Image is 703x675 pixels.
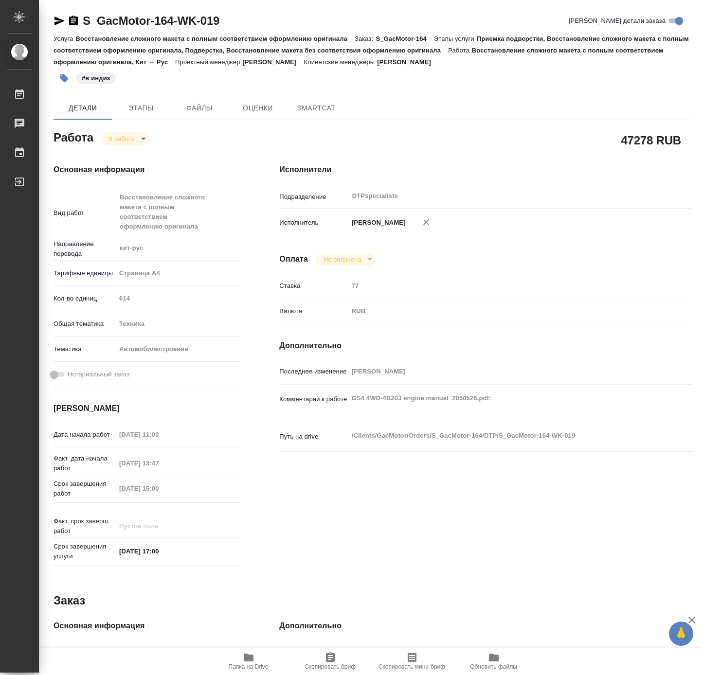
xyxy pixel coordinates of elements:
input: Пустое поле [116,427,201,442]
span: Этапы [118,102,164,114]
h4: Дополнительно [279,620,692,632]
p: Комментарий к работе [279,394,348,404]
p: Этапы услуги [434,35,477,42]
p: #в индиз [82,73,110,83]
span: 🙏 [673,623,689,644]
p: Кол-во единиц [54,294,116,303]
p: [PERSON_NAME] [243,58,304,66]
div: В работе [101,132,149,145]
p: Услуга [54,35,75,42]
span: [PERSON_NAME] детали заказа [569,16,666,26]
h4: Исполнители [279,164,692,176]
div: Страница А4 [116,265,240,282]
button: Обновить файлы [453,648,535,675]
span: Папка на Drive [229,663,269,670]
input: Пустое поле [348,645,658,659]
button: Скопировать бриф [289,648,371,675]
p: Срок завершения услуги [54,542,116,561]
input: Пустое поле [116,291,240,305]
p: S_GacMotor-164 [376,35,434,42]
input: Пустое поле [116,481,201,496]
p: Тарифные единицы [54,268,116,278]
button: Скопировать мини-бриф [371,648,453,675]
h2: Заказ [54,593,85,608]
textarea: GS4 4WD-4B20J engine manual_2050526.pdf: [348,390,658,407]
p: Последнее изменение [279,367,348,376]
span: Скопировать бриф [305,663,356,670]
h4: Оплата [279,253,308,265]
h2: Работа [54,128,93,145]
p: [PERSON_NAME] [348,218,406,228]
h2: 47278 RUB [621,132,681,148]
p: Факт. срок заверш. работ [54,516,116,536]
a: S_GacMotor-164-WK-019 [83,14,219,27]
p: Путь на drive [279,432,348,442]
button: Папка на Drive [208,648,289,675]
button: Скопировать ссылку [68,15,79,27]
button: Удалить исполнителя [415,212,437,233]
h4: [PERSON_NAME] [54,403,240,414]
input: Пустое поле [348,279,658,293]
p: Срок завершения работ [54,479,116,498]
input: ✎ Введи что-нибудь [116,544,201,558]
span: в индиз [75,73,117,82]
p: Направление перевода [54,239,116,259]
p: Путь на drive [279,647,348,657]
p: Код заказа [54,647,116,657]
button: Добавить тэг [54,68,75,89]
div: Техника [116,316,240,332]
p: Дата начала работ [54,430,116,440]
div: В работе [316,253,376,266]
span: Файлы [176,102,223,114]
span: Детали [59,102,106,114]
button: Скопировать ссылку для ЯМессенджера [54,15,65,27]
div: Автомобилестроение [116,341,240,357]
p: Подразделение [279,192,348,202]
input: Пустое поле [116,645,240,659]
span: Обновить файлы [470,663,517,670]
p: Исполнитель [279,218,348,228]
textarea: /Clients/GacMotor/Orders/S_GacMotor-164/DTP/S_GacMotor-164-WK-019 [348,427,658,444]
p: Факт. дата начала работ [54,454,116,473]
h4: Основная информация [54,164,240,176]
p: Работа [448,47,472,54]
p: Восстановление сложного макета с полным соответствием оформлению оригинала [75,35,355,42]
input: Пустое поле [116,456,201,470]
p: Вид работ [54,208,116,218]
div: RUB [348,303,658,320]
p: Проектный менеджер [175,58,242,66]
input: Пустое поле [116,519,201,533]
button: В работе [106,135,138,143]
p: Общая тематика [54,319,116,329]
p: Клиентские менеджеры [304,58,377,66]
p: [PERSON_NAME] [377,58,438,66]
input: Пустое поле [348,364,658,378]
button: 🙏 [669,622,693,646]
p: Заказ: [355,35,376,42]
span: Оценки [234,102,281,114]
h4: Основная информация [54,620,240,632]
p: Тематика [54,344,116,354]
p: Валюта [279,306,348,316]
span: Скопировать мини-бриф [379,663,445,670]
h4: Дополнительно [279,340,692,352]
span: SmartCat [293,102,340,114]
p: Ставка [279,281,348,291]
span: Нотариальный заказ [68,370,129,379]
button: Не оплачена [321,255,364,264]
